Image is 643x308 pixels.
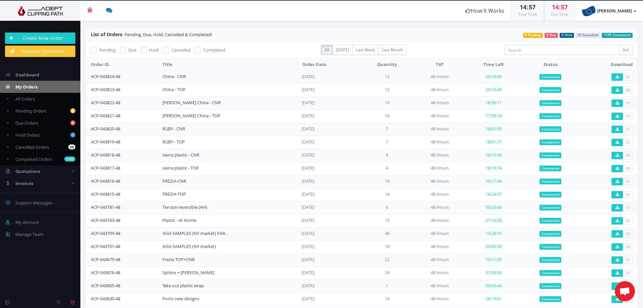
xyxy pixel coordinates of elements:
[505,45,619,55] input: Search
[297,175,360,188] td: [DATE]
[414,175,465,188] td: 48 Hours
[540,244,561,250] span: Completed
[360,201,414,214] td: 6
[582,4,595,17] img: timthumb.php
[414,162,465,175] td: 48 Hours
[465,175,521,188] td: 19:17:34
[91,86,120,93] a: ACP-043823-48
[203,47,225,53] span: Completed
[64,157,75,162] b: 1195
[414,59,465,71] th: TAT
[465,83,521,97] td: 23:16:45
[297,293,360,306] td: [DATE]
[15,219,39,225] span: My Account
[360,280,414,293] td: 1
[91,126,120,132] a: ACP-043820-48
[15,144,49,150] span: Cancelled Orders
[360,149,414,162] td: 4
[414,214,465,227] td: 48 Hours
[465,59,521,71] th: Time Left
[157,59,297,71] th: Title
[523,33,543,38] span: 0 Pending
[297,188,360,201] td: [DATE]
[540,152,561,159] span: Completed
[552,3,559,11] span: 14
[540,205,561,211] span: Completed
[459,1,511,21] a: How It Works
[297,201,360,214] td: [DATE]
[465,240,521,253] td: 03:45:33
[360,123,414,136] td: 7
[465,149,521,162] td: 18:10:34
[15,72,39,78] span: Dashboard
[5,6,75,16] img: Adept Graphics
[15,200,52,206] span: Support Messages
[465,136,521,149] td: 18:01:17
[465,97,521,110] td: 18:56:11
[619,45,633,55] input: Go!
[333,45,353,55] label: [DATE]
[575,1,643,21] a: [PERSON_NAME]
[91,31,122,38] span: List of Orders
[297,149,360,162] td: [DATE]
[360,162,414,175] td: 4
[360,240,414,253] td: 18
[15,132,40,138] span: Hold Orders
[91,113,120,119] a: ACP-043821-48
[414,149,465,162] td: 48 Hours
[378,45,407,55] label: Last Month
[91,32,212,38] span: - Pending, Due, Hold, Cancelled & Completed!
[68,144,75,149] b: 10
[162,113,220,119] a: [PERSON_NAME] China - TOP
[540,87,561,93] span: Completed
[540,179,561,185] span: Completed
[297,280,360,293] td: [DATE]
[414,201,465,214] td: 48 Hours
[579,59,638,71] th: Download
[597,8,632,14] strong: [PERSON_NAME]
[414,280,465,293] td: 48 Hours
[149,47,159,53] span: Hold
[91,256,120,262] a: ACP-043679-48
[91,139,120,145] a: ACP-043819-48
[91,191,120,197] a: ACP-043815-48
[162,86,186,93] a: China - TOP
[540,139,561,145] span: Completed
[91,269,120,275] a: ACP-043676-48
[540,166,561,172] span: Completed
[540,283,561,289] span: Completed
[360,175,414,188] td: 14
[70,108,75,113] b: 0
[465,110,521,123] td: 17:53:18
[91,243,120,249] a: ACP-043701-48
[560,33,574,38] span: 0 Hold
[602,33,633,38] span: 1195 Completed
[297,59,360,71] th: Order Date
[360,83,414,97] td: 12
[352,45,379,55] label: Last Week
[360,110,414,123] td: 19
[540,126,561,132] span: Completed
[91,217,120,223] a: ACP-043763-48
[360,136,414,149] td: 7
[70,132,75,137] b: 0
[545,33,558,38] span: 0 Due
[360,188,414,201] td: 14
[414,123,465,136] td: 48 Hours
[414,70,465,83] td: 48 Hours
[551,11,568,17] small: Our Time
[162,256,195,262] a: Frezia TOP+CNR
[559,3,561,11] span: :
[529,3,535,11] span: 57
[360,266,414,280] td: 24
[465,266,521,280] td: 01:53:50
[15,156,52,162] span: Completed Orders
[5,33,75,44] a: Create New Order
[540,231,561,237] span: Completed
[540,100,561,106] span: Completed
[297,162,360,175] td: [DATE]
[91,230,120,236] a: ACP-043709-48
[297,266,360,280] td: [DATE]
[360,227,414,240] td: 48
[465,123,521,136] td: 18:01:00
